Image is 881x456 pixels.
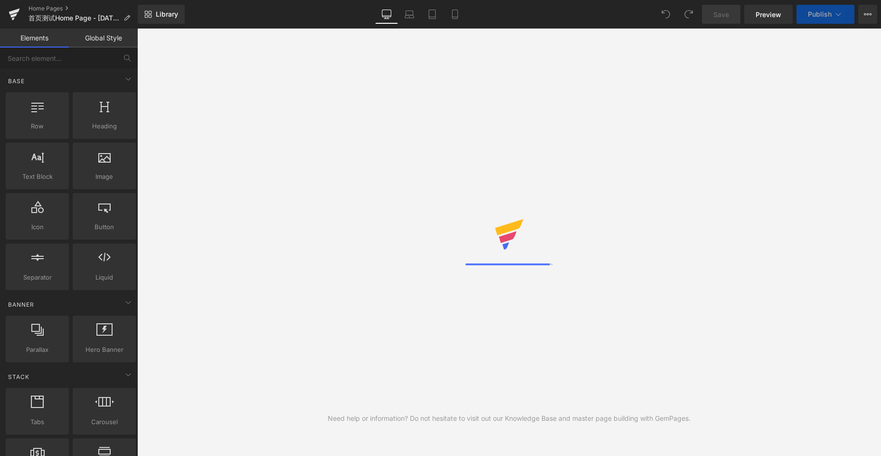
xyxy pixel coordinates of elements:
span: 首页测试Home Page - [DATE] 16:47:34 [28,14,120,22]
span: Image [76,172,133,182]
button: Publish [796,5,854,24]
a: Global Style [69,29,138,48]
span: Carousel [76,417,133,427]
button: Undo [656,5,675,24]
a: Preview [744,5,793,24]
span: Button [76,222,133,232]
span: Save [713,10,729,19]
span: Banner [7,300,35,309]
span: Stack [7,372,30,381]
span: Hero Banner [76,345,133,355]
span: Parallax [9,345,66,355]
button: More [858,5,877,24]
a: Desktop [375,5,398,24]
span: Base [7,77,26,86]
span: Publish [808,10,832,18]
span: Tabs [9,417,66,427]
span: Text Block [9,172,66,182]
span: Liquid [76,272,133,282]
span: Icon [9,222,66,232]
span: Preview [756,10,781,19]
span: Library [156,10,178,19]
span: Heading [76,121,133,131]
a: New Library [138,5,185,24]
a: Laptop [398,5,421,24]
a: Tablet [421,5,444,24]
a: Mobile [444,5,466,24]
button: Redo [679,5,698,24]
span: Row [9,121,66,131]
div: Need help or information? Do not hesitate to visit out our Knowledge Base and master page buildin... [328,413,691,424]
a: Home Pages [28,5,138,12]
span: Separator [9,272,66,282]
